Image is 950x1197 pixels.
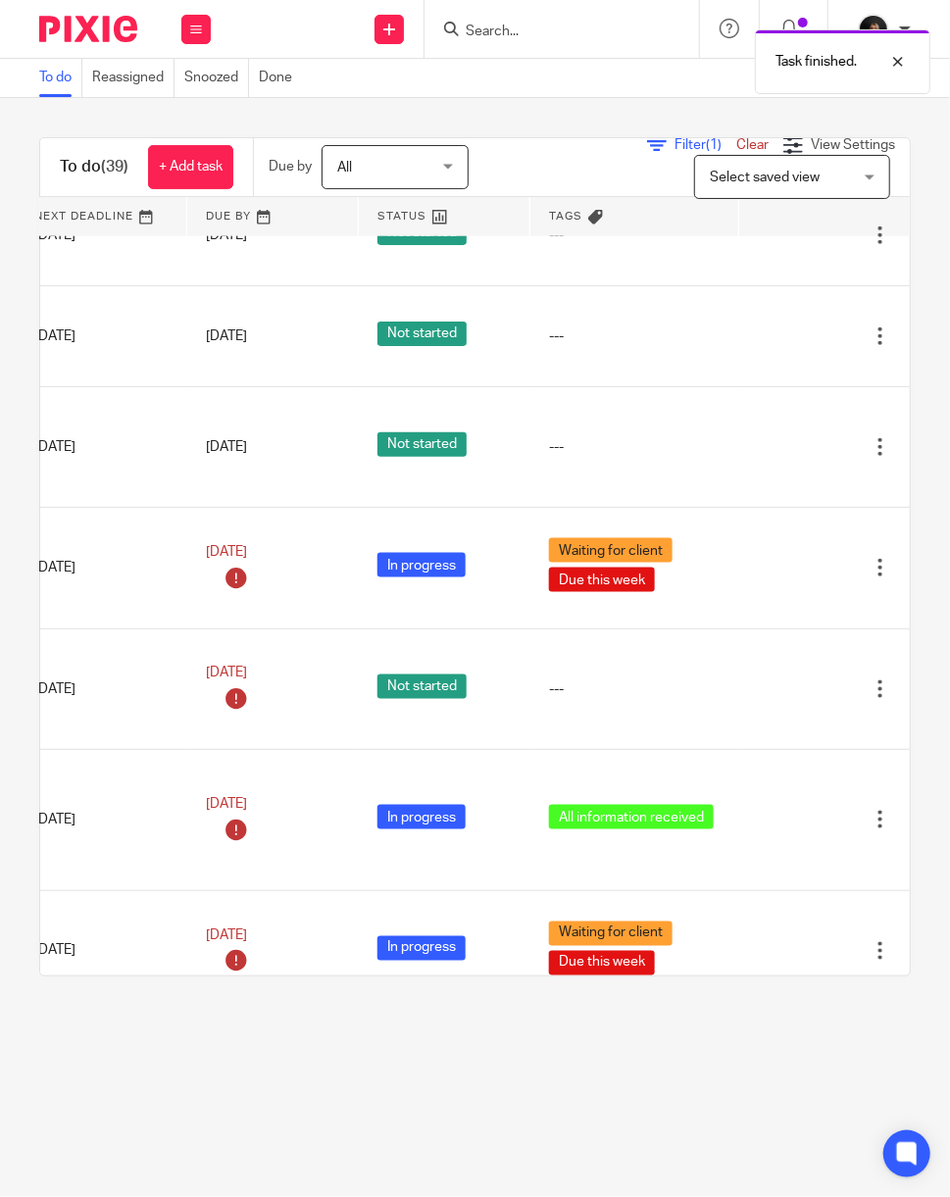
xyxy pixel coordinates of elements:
span: Filter [675,138,736,152]
span: All [337,161,352,175]
td: [DATE] [15,628,186,749]
span: Due this week [549,951,655,975]
a: Reassigned [92,59,175,97]
span: Not started [377,432,467,457]
img: Pixie [39,16,137,42]
h1: To do [60,157,128,177]
span: [DATE] [206,440,247,454]
a: Snoozed [184,59,249,97]
p: Task finished. [775,52,857,72]
span: [DATE] [206,797,247,811]
td: [DATE] [15,508,186,628]
span: (1) [706,138,722,152]
span: View Settings [811,138,895,152]
span: [DATE] [206,928,247,942]
span: [DATE] [206,667,247,680]
span: (39) [101,159,128,175]
span: [DATE] [206,545,247,559]
a: Done [259,59,302,97]
span: Tags [550,211,583,222]
input: Search [464,24,640,41]
a: Clear [736,138,769,152]
span: In progress [377,553,466,577]
span: Select saved view [710,171,820,184]
span: Due this week [549,568,655,592]
span: Not started [377,674,467,699]
img: 455A9867.jpg [858,14,889,45]
span: All information received [549,805,714,829]
a: + Add task [148,145,233,189]
td: [DATE] [15,386,186,507]
a: To do [39,59,82,97]
span: Not started [377,322,467,346]
td: [DATE] [15,890,186,1011]
span: Waiting for client [549,922,673,946]
div: --- [549,679,719,699]
div: --- [549,326,719,346]
span: In progress [377,805,466,829]
div: --- [549,437,719,457]
span: [DATE] [206,329,247,343]
p: Due by [269,157,312,176]
td: [DATE] [15,749,186,890]
span: In progress [377,936,466,961]
span: [DATE] [206,228,247,242]
span: Waiting for client [549,538,673,563]
td: [DATE] [15,285,186,386]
